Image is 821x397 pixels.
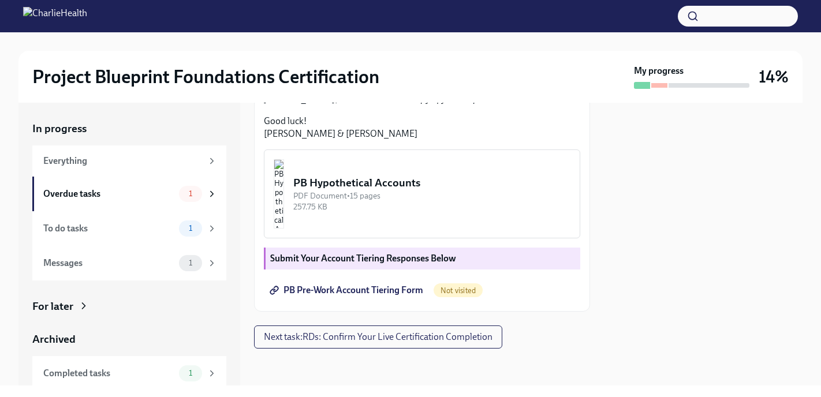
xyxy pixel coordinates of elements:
[272,284,423,296] span: PB Pre-Work Account Tiering Form
[32,356,226,391] a: Completed tasks1
[32,246,226,280] a: Messages1
[270,253,456,264] strong: Submit Your Account Tiering Responses Below
[264,149,580,238] button: PB Hypothetical AccountsPDF Document•15 pages257.75 KB
[759,66,789,87] h3: 14%
[43,155,202,167] div: Everything
[293,175,570,190] div: PB Hypothetical Accounts
[32,299,73,314] div: For later
[23,7,87,25] img: CharlieHealth
[43,222,174,235] div: To do tasks
[43,188,174,200] div: Overdue tasks
[182,224,199,233] span: 1
[32,211,226,246] a: To do tasks1
[293,190,570,201] div: PDF Document • 15 pages
[274,159,284,229] img: PB Hypothetical Accounts
[293,201,570,212] div: 257.75 KB
[182,369,199,377] span: 1
[32,299,226,314] a: For later
[434,286,483,295] span: Not visited
[32,65,379,88] h2: Project Blueprint Foundations Certification
[182,189,199,198] span: 1
[32,177,226,211] a: Overdue tasks1
[264,115,580,140] p: Good luck! [PERSON_NAME] & [PERSON_NAME]
[634,65,684,77] strong: My progress
[264,331,492,343] span: Next task : RDs: Confirm Your Live Certification Completion
[264,279,431,302] a: PB Pre-Work Account Tiering Form
[32,121,226,136] a: In progress
[32,145,226,177] a: Everything
[43,367,174,380] div: Completed tasks
[182,259,199,267] span: 1
[254,325,502,349] button: Next task:RDs: Confirm Your Live Certification Completion
[43,257,174,269] div: Messages
[32,332,226,347] a: Archived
